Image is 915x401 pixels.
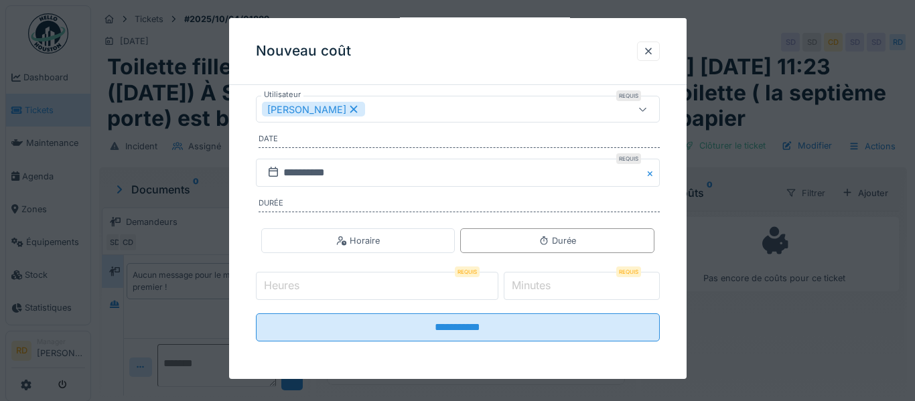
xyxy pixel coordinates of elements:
[262,102,365,116] div: [PERSON_NAME]
[261,89,303,100] label: Utilisateur
[616,153,641,164] div: Requis
[645,159,660,187] button: Close
[256,43,351,60] h3: Nouveau coût
[455,266,480,277] div: Requis
[616,266,641,277] div: Requis
[261,277,302,293] label: Heures
[336,234,380,247] div: Horaire
[539,234,576,247] div: Durée
[616,90,641,101] div: Requis
[259,197,660,212] label: Durée
[259,133,660,148] label: Date
[509,277,553,293] label: Minutes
